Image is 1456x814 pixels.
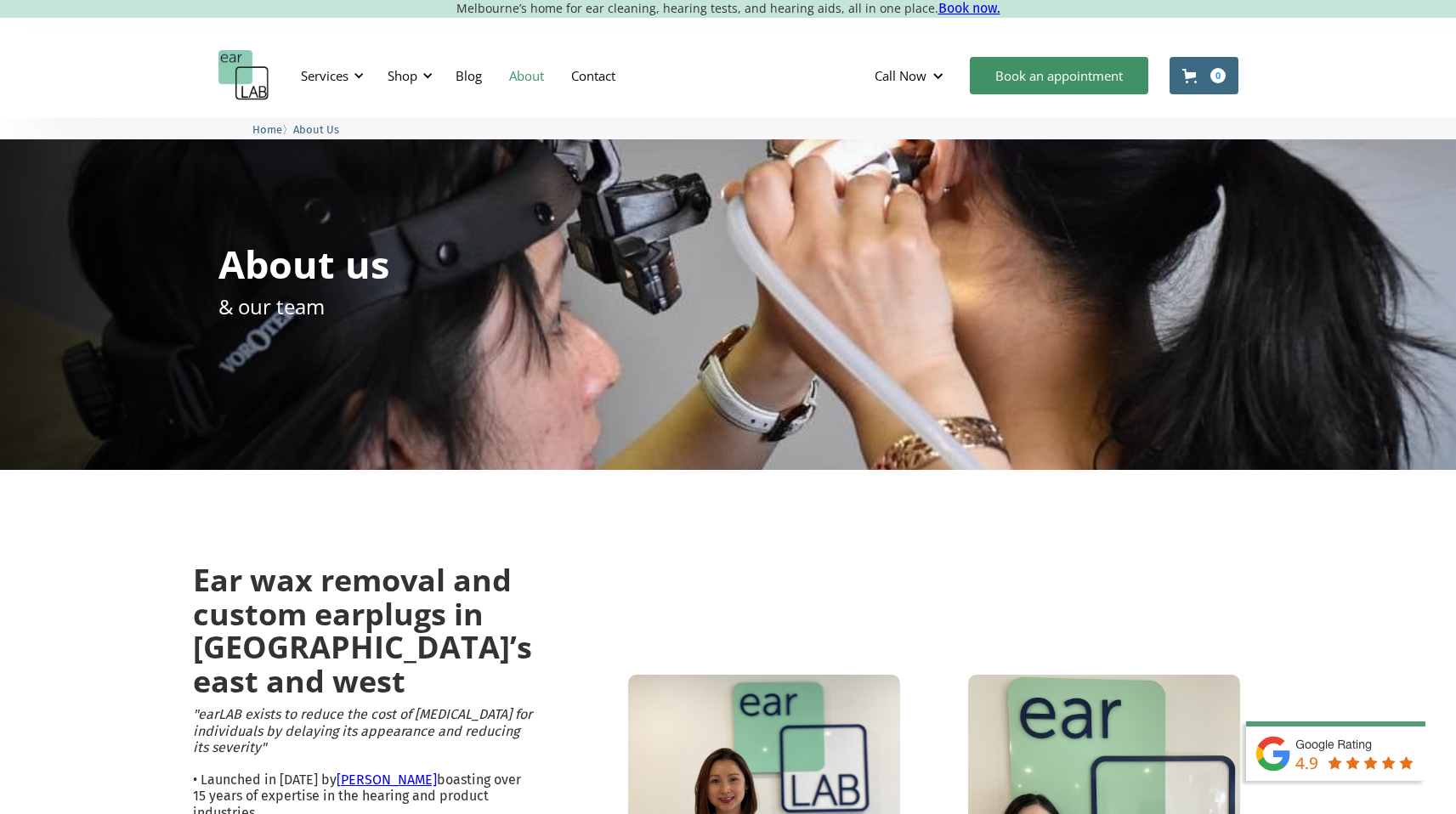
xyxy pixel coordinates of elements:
h2: Ear wax removal and custom earplugs in [GEOGRAPHIC_DATA]’s east and west [193,563,532,698]
div: Services [301,67,348,84]
a: About Us [293,121,339,137]
h1: About us [218,245,389,283]
div: 0 [1210,68,1226,83]
span: About Us [293,123,339,136]
a: Blog [442,51,496,100]
a: Book an appointment [970,57,1148,94]
div: Shop [377,50,438,101]
div: Call Now [875,67,926,84]
p: & our team [218,291,325,321]
div: Shop [388,67,417,84]
li: 〉 [252,121,293,138]
span: Home [252,123,282,136]
em: "earLAB exists to reduce the cost of [MEDICAL_DATA] for individuals by delaying its appearance an... [193,706,532,755]
a: home [218,50,269,101]
a: [PERSON_NAME] [337,772,437,788]
a: Contact [558,51,629,100]
a: Open cart [1170,57,1238,94]
a: About [496,51,558,100]
a: Home [252,121,282,137]
div: Services [291,50,369,101]
div: Call Now [861,50,961,101]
